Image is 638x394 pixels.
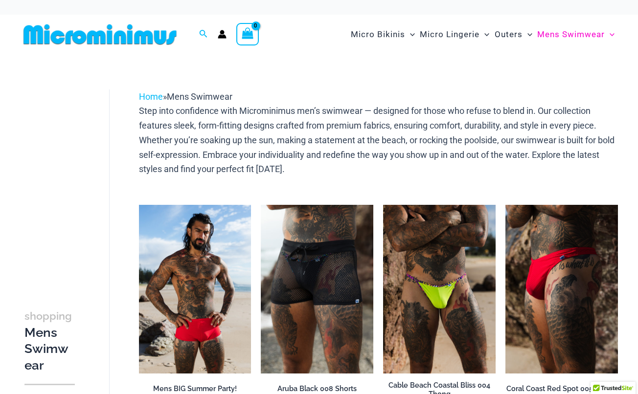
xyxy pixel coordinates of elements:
img: Aruba Black 008 Shorts 01 [261,205,373,373]
h2: Coral Coast Red Spot 005 Thong [505,384,618,394]
span: Outers [495,22,523,47]
span: Menu Toggle [479,22,489,47]
h2: Aruba Black 008 Shorts [261,384,373,394]
a: Micro LingerieMenu ToggleMenu Toggle [417,20,492,49]
nav: Site Navigation [347,18,618,51]
span: Menu Toggle [523,22,532,47]
img: Bondi Red Spot 007 Trunks 06 [139,205,251,373]
a: OutersMenu ToggleMenu Toggle [492,20,535,49]
a: Mens SwimwearMenu ToggleMenu Toggle [535,20,617,49]
a: Account icon link [218,30,227,39]
iframe: TrustedSite Certified [24,82,113,277]
span: shopping [24,310,72,322]
span: Menu Toggle [605,22,615,47]
a: Cable Beach Coastal Bliss 004 Thong 04Cable Beach Coastal Bliss 004 Thong 05Cable Beach Coastal B... [383,205,496,373]
a: View Shopping Cart, empty [236,23,259,45]
span: » [139,91,232,102]
img: Cable Beach Coastal Bliss 004 Thong 04 [383,205,496,373]
img: MM SHOP LOGO FLAT [20,23,181,45]
p: Step into confidence with Microminimus men’s swimwear — designed for those who refuse to blend in... [139,104,618,176]
img: Coral Coast Red Spot 005 Thong 11 [505,205,618,373]
span: Micro Bikinis [351,22,405,47]
h3: Mens Swimwear [24,307,75,374]
a: Bondi Red Spot 007 Trunks 06Bondi Red Spot 007 Trunks 11Bondi Red Spot 007 Trunks 11 [139,205,251,373]
a: Coral Coast Red Spot 005 Thong 11Coral Coast Red Spot 005 Thong 12Coral Coast Red Spot 005 Thong 12 [505,205,618,373]
span: Mens Swimwear [537,22,605,47]
a: Aruba Black 008 Shorts 01Aruba Black 008 Shorts 02Aruba Black 008 Shorts 02 [261,205,373,373]
span: Menu Toggle [405,22,415,47]
a: Home [139,91,163,102]
a: Search icon link [199,28,208,41]
h2: Mens BIG Summer Party! [139,384,251,394]
span: Micro Lingerie [420,22,479,47]
a: Micro BikinisMenu ToggleMenu Toggle [348,20,417,49]
span: Mens Swimwear [167,91,232,102]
